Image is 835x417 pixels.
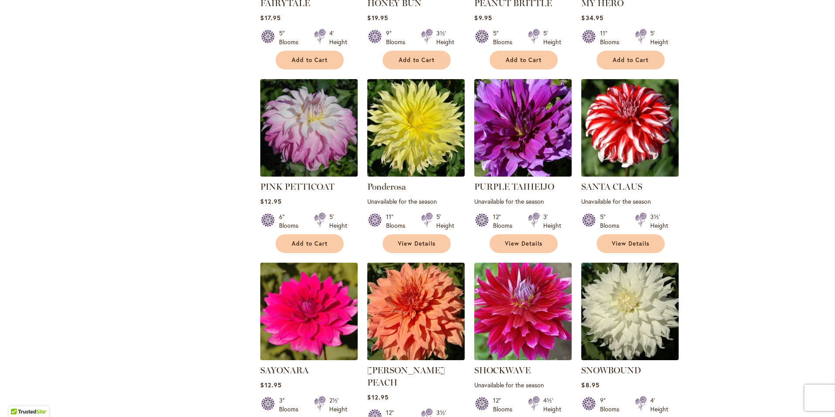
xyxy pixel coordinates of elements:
div: 5" Blooms [279,29,304,46]
a: SNOWBOUND [581,365,641,375]
p: Unavailable for the season [367,197,465,205]
span: $8.95 [581,381,599,389]
iframe: Launch Accessibility Center [7,386,31,410]
a: SHOCKWAVE [474,365,531,375]
div: 4½' Height [543,396,561,414]
a: SAYONARA [260,354,358,362]
a: View Details [490,234,558,253]
div: 11" Blooms [600,29,625,46]
div: 12" Blooms [493,212,518,230]
div: 3½' Height [650,212,668,230]
span: View Details [398,240,435,247]
span: Add to Cart [506,56,542,64]
p: Unavailable for the season [474,381,572,389]
div: 5" Blooms [493,29,518,46]
span: $12.95 [367,393,388,401]
img: PURPLE TAIHEIJO [474,79,572,177]
a: PURPLE TAIHEIJO [474,181,554,192]
div: 5' Height [329,212,347,230]
button: Add to Cart [490,51,558,69]
div: 4' Height [650,396,668,414]
a: Ponderosa [367,181,406,192]
div: 12" Blooms [493,396,518,414]
a: Sherwood's Peach [367,354,465,362]
div: 2½' Height [329,396,347,414]
div: 5' Height [650,29,668,46]
div: 9" Blooms [600,396,625,414]
div: 4' Height [329,29,347,46]
a: SAYONARA [260,365,309,375]
button: Add to Cart [383,51,451,69]
a: View Details [597,234,665,253]
div: 3' Height [543,212,561,230]
a: [PERSON_NAME] PEACH [367,365,445,388]
button: Add to Cart [276,234,344,253]
span: $9.95 [474,14,492,22]
a: View Details [383,234,451,253]
a: Ponderosa [367,170,465,178]
img: Snowbound [581,263,679,360]
span: Add to Cart [613,56,649,64]
a: Pink Petticoat [260,170,358,178]
span: $12.95 [260,381,281,389]
span: Add to Cart [292,56,328,64]
img: Ponderosa [367,79,465,177]
span: Add to Cart [292,240,328,247]
div: 5' Height [543,29,561,46]
a: PINK PETTICOAT [260,181,335,192]
button: Add to Cart [597,51,665,69]
a: Snowbound [581,354,679,362]
span: Add to Cart [399,56,435,64]
p: Unavailable for the season [474,197,572,205]
a: Shockwave [474,354,572,362]
div: 3½' Height [436,29,454,46]
span: $12.95 [260,197,281,205]
div: 6" Blooms [279,212,304,230]
img: Sherwood's Peach [367,263,465,360]
a: SANTA CLAUS [581,170,679,178]
span: View Details [612,240,649,247]
span: View Details [505,240,542,247]
span: $17.95 [260,14,280,22]
a: SANTA CLAUS [581,181,642,192]
img: Shockwave [474,263,572,360]
p: Unavailable for the season [581,197,679,205]
img: Pink Petticoat [258,76,360,179]
a: PURPLE TAIHEIJO [474,170,572,178]
button: Add to Cart [276,51,344,69]
div: 5' Height [436,212,454,230]
div: 3" Blooms [279,396,304,414]
div: 5" Blooms [600,212,625,230]
div: 11" Blooms [386,212,411,230]
img: SANTA CLAUS [581,79,679,177]
span: $19.95 [367,14,388,22]
img: SAYONARA [260,263,358,360]
span: $34.95 [581,14,603,22]
div: 9" Blooms [386,29,411,46]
